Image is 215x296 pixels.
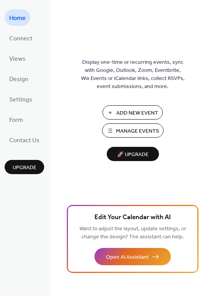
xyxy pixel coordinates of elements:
[5,131,44,148] a: Contact Us
[9,135,40,146] span: Contact Us
[9,53,26,65] span: Views
[13,164,36,172] span: Upgrade
[116,127,159,135] span: Manage Events
[5,111,28,128] a: Form
[5,70,33,87] a: Design
[106,253,149,261] span: Open AI Assistant
[81,58,185,91] span: Display one-time or recurring events, sync with Google, Outlook, Zoom, Eventbrite, Wix Events or ...
[9,114,23,126] span: Form
[5,160,44,174] button: Upgrade
[9,12,26,24] span: Home
[94,248,171,265] button: Open AI Assistant
[102,123,164,138] button: Manage Events
[5,50,30,67] a: Views
[94,212,171,223] span: Edit Your Calendar with AI
[116,109,158,117] span: Add New Event
[9,33,33,45] span: Connect
[9,73,28,85] span: Design
[9,94,32,106] span: Settings
[5,30,37,46] a: Connect
[5,9,30,26] a: Home
[103,105,163,120] button: Add New Event
[107,147,159,161] button: 🚀 Upgrade
[5,91,37,107] a: Settings
[79,224,186,242] span: Want to adjust the layout, update settings, or change the design? The assistant can help.
[111,150,154,160] span: 🚀 Upgrade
